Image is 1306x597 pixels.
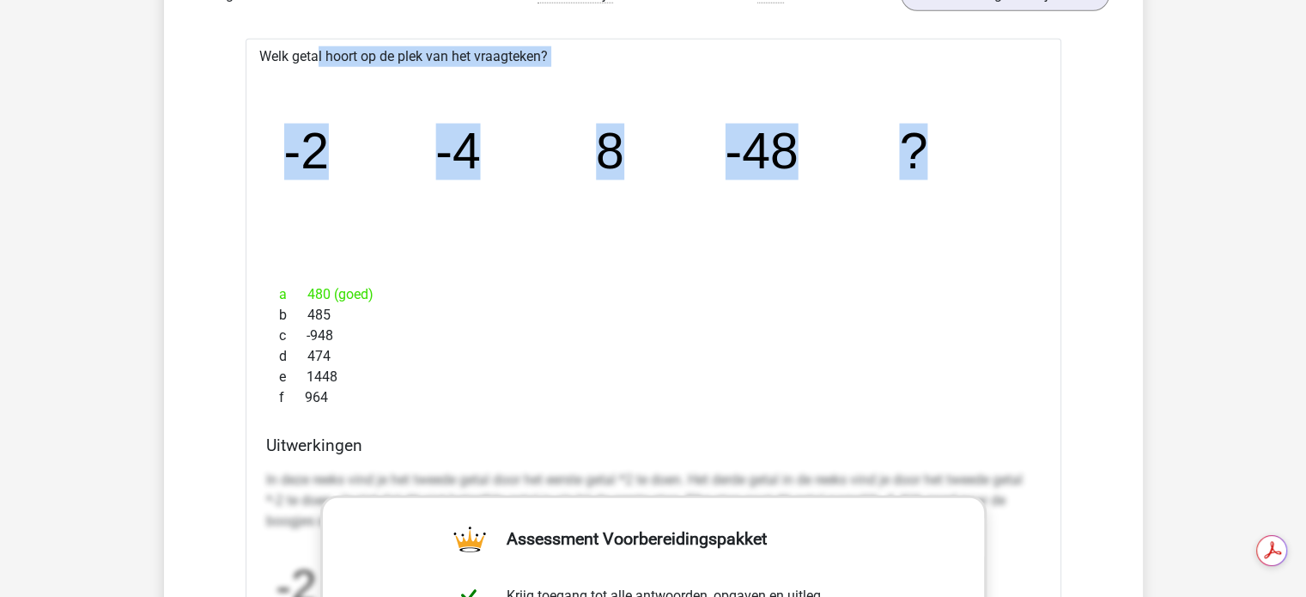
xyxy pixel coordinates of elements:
[279,346,307,367] span: d
[279,326,307,346] span: c
[266,326,1041,346] div: -948
[266,387,1041,408] div: 964
[266,367,1041,387] div: 1448
[279,387,305,408] span: f
[266,470,1041,532] p: In deze reeks vind je het tweede getal door het eerste getal *2 te doen. Het derde getal in de re...
[283,124,329,180] tspan: -2
[279,284,307,305] span: a
[266,305,1041,326] div: 485
[901,124,929,180] tspan: ?
[435,124,481,180] tspan: -4
[266,436,1041,455] h4: Uitwerkingen
[266,346,1041,367] div: 474
[596,124,624,180] tspan: 8
[726,124,799,180] tspan: -48
[279,367,307,387] span: e
[266,284,1041,305] div: 480 (goed)
[279,305,307,326] span: b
